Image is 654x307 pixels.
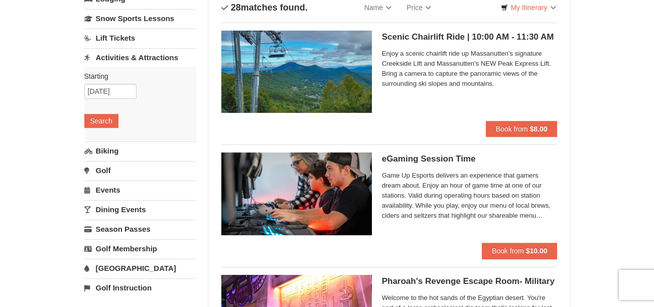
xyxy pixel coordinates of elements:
[530,125,547,133] strong: $8.00
[84,9,196,28] a: Snow Sports Lessons
[84,141,196,160] a: Biking
[84,259,196,277] a: [GEOGRAPHIC_DATA]
[84,220,196,238] a: Season Passes
[492,247,524,255] span: Book from
[382,154,558,164] h5: eGaming Session Time
[84,114,118,128] button: Search
[84,239,196,258] a: Golf Membership
[84,48,196,67] a: Activities & Attractions
[84,161,196,180] a: Golf
[486,121,558,137] button: Book from $8.00
[84,71,189,81] label: Starting
[526,247,548,255] strong: $10.00
[382,32,558,42] h5: Scenic Chairlift Ride | 10:00 AM - 11:30 AM
[231,3,241,13] span: 28
[84,181,196,199] a: Events
[221,31,372,113] img: 24896431-1-a2e2611b.jpg
[221,152,372,235] img: 19664770-34-0b975b5b.jpg
[496,125,528,133] span: Book from
[84,278,196,297] a: Golf Instruction
[84,29,196,47] a: Lift Tickets
[84,200,196,219] a: Dining Events
[221,3,308,13] h4: matches found.
[482,243,558,259] button: Book from $10.00
[382,49,558,89] span: Enjoy a scenic chairlift ride up Massanutten’s signature Creekside Lift and Massanutten's NEW Pea...
[382,171,558,221] span: Game Up Esports delivers an experience that gamers dream about. Enjoy an hour of game time at one...
[382,276,558,286] h5: Pharoah's Revenge Escape Room- Military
